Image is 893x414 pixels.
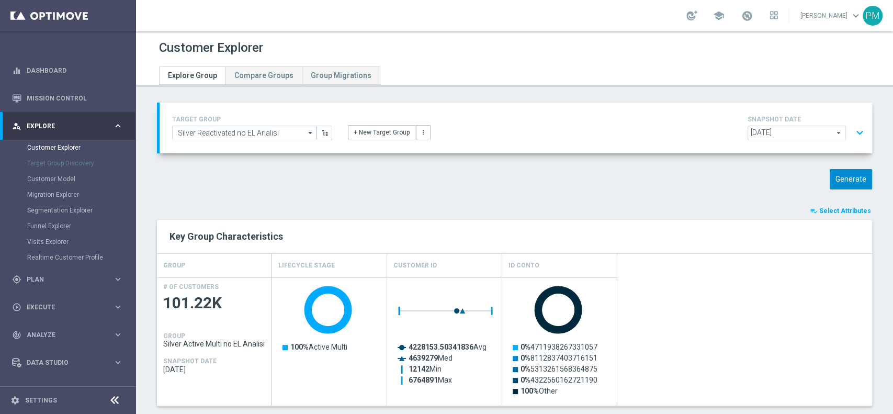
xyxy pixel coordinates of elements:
i: keyboard_arrow_right [113,274,123,284]
i: more_vert [420,129,427,136]
div: TARGET GROUP arrow_drop_down + New Target Group more_vert SNAPSHOT DATE arrow_drop_down expand_more [172,113,860,143]
i: arrow_drop_down [306,126,316,140]
text: Min [409,365,442,373]
h4: Customer ID [393,256,437,275]
span: keyboard_arrow_down [850,10,862,21]
span: Analyze [27,332,113,338]
i: lightbulb [12,386,21,395]
button: Data Studio keyboard_arrow_right [12,359,123,367]
input: Select Existing or Create New [172,126,316,140]
tspan: 4639279 [409,354,438,362]
ul: Tabs [159,66,380,85]
tspan: 100% [290,343,309,351]
div: Customer Model [27,171,135,187]
h2: Key Group Characteristics [169,230,860,243]
h4: GROUP [163,256,185,275]
a: Customer Explorer [27,143,109,152]
a: Visits Explorer [27,238,109,246]
span: Explore Group [168,71,217,80]
div: Funnel Explorer [27,218,135,234]
span: Execute [27,304,113,310]
i: keyboard_arrow_right [113,330,123,340]
button: more_vert [416,125,431,140]
a: Migration Explorer [27,191,109,199]
h4: GROUP [163,332,185,340]
text: Max [409,376,452,384]
button: equalizer Dashboard [12,66,123,75]
tspan: 0% [521,343,530,351]
a: Funnel Explorer [27,222,109,230]
div: Mission Control [12,84,123,112]
div: Explore [12,121,113,131]
div: Customer Explorer [27,140,135,155]
button: + New Target Group [348,125,415,140]
i: play_circle_outline [12,303,21,312]
span: 2025-09-28 [163,365,266,374]
i: gps_fixed [12,275,21,284]
h1: Customer Explorer [159,40,263,55]
tspan: 12142 [409,365,429,373]
i: keyboard_arrow_right [113,357,123,367]
text: Avg [409,343,487,351]
div: Execute [12,303,113,312]
tspan: 6764891 [409,376,438,384]
text: Other [521,387,558,395]
div: Press SPACE to select this row. [157,277,272,406]
i: playlist_add_check [810,207,818,215]
a: Dashboard [27,57,123,84]
button: person_search Explore keyboard_arrow_right [12,122,123,130]
span: Explore [27,123,113,129]
span: Group Migrations [311,71,371,80]
a: Mission Control [27,84,123,112]
tspan: 0% [521,354,530,362]
text: Active Multi [290,343,347,351]
i: equalizer [12,66,21,75]
button: Mission Control [12,94,123,103]
div: Optibot [12,376,123,404]
div: Dashboard [12,57,123,84]
i: keyboard_arrow_right [113,121,123,131]
span: school [713,10,725,21]
text: 8112837403716151 [521,354,597,362]
text: Med [409,354,453,362]
text: 4711938267331057 [521,343,597,351]
button: track_changes Analyze keyboard_arrow_right [12,331,123,339]
button: play_circle_outline Execute keyboard_arrow_right [12,303,123,311]
div: Analyze [12,330,113,340]
h4: # OF CUSTOMERS [163,283,219,290]
div: Realtime Customer Profile [27,250,135,265]
span: Silver Active Multi no EL Analisi [163,340,266,348]
tspan: 0% [521,376,530,384]
div: Plan [12,275,113,284]
i: person_search [12,121,21,131]
i: settings [10,396,20,405]
div: Press SPACE to select this row. [272,277,617,406]
h4: Id Conto [508,256,539,275]
div: PM [863,6,883,26]
div: Migration Explorer [27,187,135,203]
div: Target Group Discovery [27,155,135,171]
h4: Lifecycle Stage [278,256,335,275]
div: gps_fixed Plan keyboard_arrow_right [12,275,123,284]
a: Settings [25,397,57,404]
span: Select Attributes [819,207,871,215]
text: 4322560162721190 [521,376,597,384]
span: 101.22K [163,293,266,314]
button: Generate [830,169,872,189]
tspan: 100% [521,387,539,395]
tspan: 0% [521,365,530,373]
a: Realtime Customer Profile [27,253,109,262]
div: Data Studio [12,358,113,367]
button: expand_more [852,123,867,143]
i: track_changes [12,330,21,340]
div: Visits Explorer [27,234,135,250]
tspan: 4228153.50341836 [409,343,473,351]
span: Compare Groups [234,71,293,80]
a: Segmentation Explorer [27,206,109,215]
button: playlist_add_check Select Attributes [809,205,872,217]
